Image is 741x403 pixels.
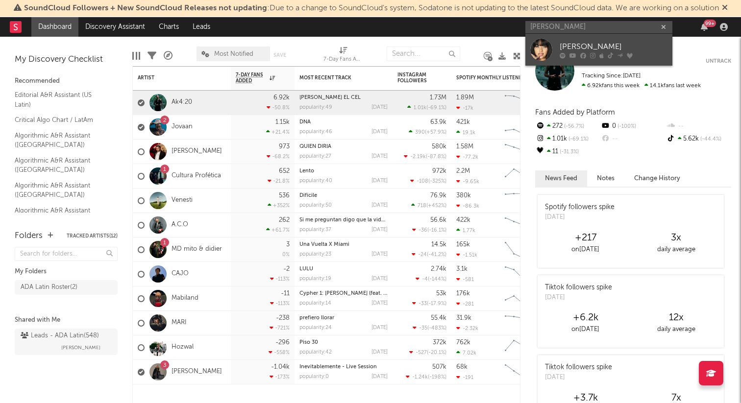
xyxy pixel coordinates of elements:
div: Cypher 1: Ella (feat. Delfina Dib) [299,291,388,296]
div: 2.74k [431,266,446,272]
button: Save [273,52,286,58]
input: Search for folders... [15,247,118,261]
span: -4 [422,277,428,282]
div: -581 [456,276,474,283]
svg: Chart title [500,213,544,237]
a: [PERSON_NAME] EL CEL [299,95,361,100]
div: [DATE] [371,105,388,110]
div: -9.65k [456,178,479,185]
div: +21.4 % [266,129,290,135]
svg: Chart title [500,189,544,213]
div: -68.2 % [267,153,290,160]
div: Lento [299,168,388,174]
div: popularity: 40 [299,178,332,184]
a: A.C.O [172,221,188,229]
div: 55.4k [431,315,446,321]
span: -69.1 % [428,105,445,111]
a: LULU [299,266,313,272]
div: Spotify Monthly Listeners [456,75,530,81]
div: -2.32k [456,325,478,332]
div: 3 x [631,232,721,244]
div: [DATE] [371,227,388,233]
div: -113 % [270,300,290,307]
div: Leads - ADA Latin ( 548 ) [21,330,99,342]
div: DNA [299,119,388,125]
svg: Chart title [500,140,544,164]
span: -108 [417,179,428,184]
span: Tracking Since: [DATE] [582,73,641,79]
div: 5.62k [666,133,731,145]
div: popularity: 37 [299,227,331,233]
div: -173 % [270,374,290,380]
div: -11 [281,290,290,297]
span: -17.9 % [428,301,445,307]
div: Folders [15,230,43,242]
a: CAJO [172,270,189,278]
div: 68k [456,364,468,370]
span: -35 [419,326,427,331]
div: popularity: 14 [299,301,331,306]
span: -198 % [429,375,445,380]
a: Una Vuelta X Miami [299,242,349,247]
div: ( ) [412,251,446,258]
div: ( ) [407,104,446,111]
div: -- [666,120,731,133]
svg: Chart title [500,311,544,335]
div: 1.01k [535,133,600,145]
a: Critical Algo Chart / LatAm [15,115,108,125]
a: Cypher 1: [PERSON_NAME] (feat. [PERSON_NAME]) [299,291,427,296]
div: 272 [535,120,600,133]
a: Cultura Profética [172,172,221,180]
svg: Chart title [500,286,544,311]
span: 718 [418,203,426,209]
div: popularity: 24 [299,325,332,331]
span: -325 % [430,179,445,184]
div: ( ) [416,276,446,282]
span: -56.7 % [563,124,584,129]
div: Inevitablemente - Live Session [299,364,388,370]
a: Algorithmic A&R Assistant ([GEOGRAPHIC_DATA]) [15,155,108,175]
div: 0 % [282,252,290,258]
div: Most Recent Track [299,75,373,81]
div: popularity: 0 [299,374,329,379]
div: -113 % [270,276,290,282]
div: 3 [286,241,290,248]
div: A&R Pipeline [164,42,173,70]
div: ADA Latin Roster ( 2 ) [21,282,77,293]
div: [DATE] [371,129,388,135]
button: Tracked Artists(12) [67,234,118,238]
div: Recommended [15,75,118,87]
div: Si me preguntan digo que la vida es corta [299,217,388,223]
button: Notes [587,170,624,187]
div: -238 [276,315,290,321]
div: [DATE] [371,252,388,257]
span: -36 [419,228,427,233]
div: QUIEN DIRIA [299,144,388,149]
div: prefiero llorar [299,315,388,321]
div: 1.77k [456,227,475,234]
a: Editorial A&R Assistant (US Latin) [15,90,108,110]
div: NENA APAGA EL CEL [299,95,388,100]
div: 973 [279,143,290,150]
div: 422k [456,217,470,223]
div: [DATE] [545,293,612,303]
span: : Due to a change to SoundCloud's system, Sodatone is not updating to the latest SoundCloud data.... [24,4,719,12]
a: Si me preguntan digo que la vida es corta [299,217,406,223]
div: Una Vuelta X Miami [299,242,388,247]
div: -50.8 % [267,104,290,111]
div: 2.2M [456,168,470,174]
span: -20.1 % [428,350,445,356]
div: Edit Columns [132,42,140,70]
div: -77.2k [456,154,478,160]
span: Dismiss [722,4,728,12]
div: My Folders [15,266,118,278]
div: [DATE] [545,373,612,382]
div: 507k [432,364,446,370]
span: -16.1 % [429,228,445,233]
a: Algorithmic A&R Assistant ([GEOGRAPHIC_DATA]) [15,180,108,200]
button: Change History [624,170,690,187]
span: -527 [416,350,427,356]
span: -1.24k [412,375,428,380]
span: +57.9 % [426,130,445,135]
a: Algorithmic A&R Assistant ([GEOGRAPHIC_DATA]) [15,205,108,225]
